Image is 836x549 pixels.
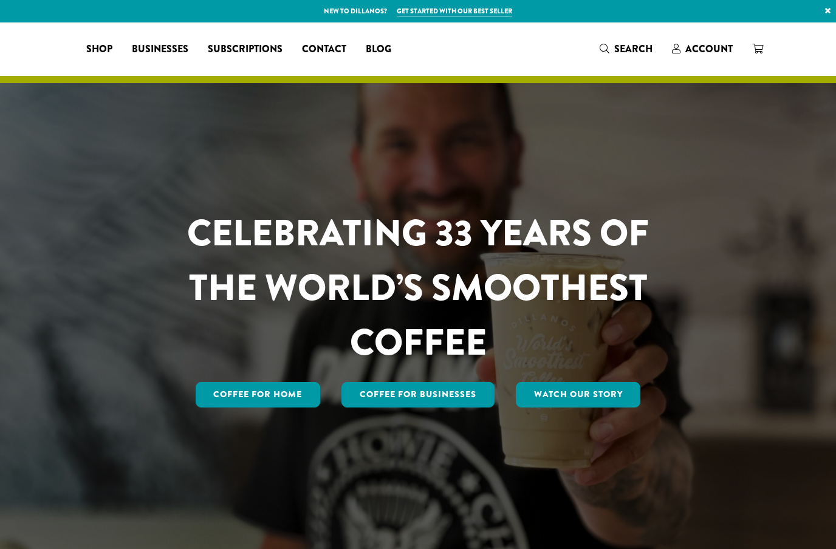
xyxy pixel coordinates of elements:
span: Shop [86,42,112,57]
a: Shop [77,39,122,59]
a: Watch Our Story [516,382,641,407]
span: Search [614,42,653,56]
a: Coffee for Home [196,382,321,407]
a: Coffee For Businesses [341,382,495,407]
span: Blog [366,42,391,57]
span: Contact [302,42,346,57]
h1: CELEBRATING 33 YEARS OF THE WORLD’S SMOOTHEST COFFEE [151,206,685,370]
a: Search [590,39,662,59]
span: Businesses [132,42,188,57]
span: Account [685,42,733,56]
a: Get started with our best seller [397,6,512,16]
span: Subscriptions [208,42,283,57]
